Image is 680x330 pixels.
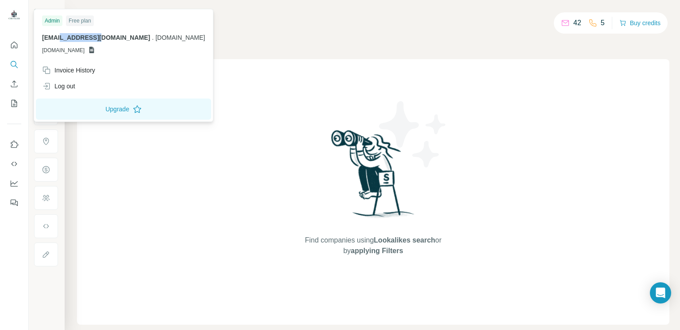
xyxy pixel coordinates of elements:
[66,15,94,26] div: Free plan
[619,17,661,29] button: Buy credits
[374,236,435,244] span: Lookalikes search
[7,57,21,72] button: Search
[155,34,205,41] span: [DOMAIN_NAME]
[7,76,21,92] button: Enrich CSV
[7,95,21,111] button: My lists
[42,15,62,26] div: Admin
[42,46,85,54] span: [DOMAIN_NAME]
[42,82,75,91] div: Log out
[327,128,419,226] img: Surfe Illustration - Woman searching with binoculars
[601,18,605,28] p: 5
[7,195,21,211] button: Feedback
[42,66,95,75] div: Invoice History
[650,282,671,303] div: Open Intercom Messenger
[573,18,581,28] p: 42
[27,5,64,19] button: Show
[7,9,21,23] img: Avatar
[77,11,669,23] h4: Search
[7,37,21,53] button: Quick start
[373,95,453,174] img: Surfe Illustration - Stars
[7,175,21,191] button: Dashboard
[302,235,444,256] span: Find companies using or by
[351,247,403,254] span: applying Filters
[42,34,150,41] span: [EMAIL_ADDRESS][DOMAIN_NAME]
[152,34,154,41] span: .
[7,156,21,172] button: Use Surfe API
[36,99,211,120] button: Upgrade
[7,137,21,152] button: Use Surfe on LinkedIn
